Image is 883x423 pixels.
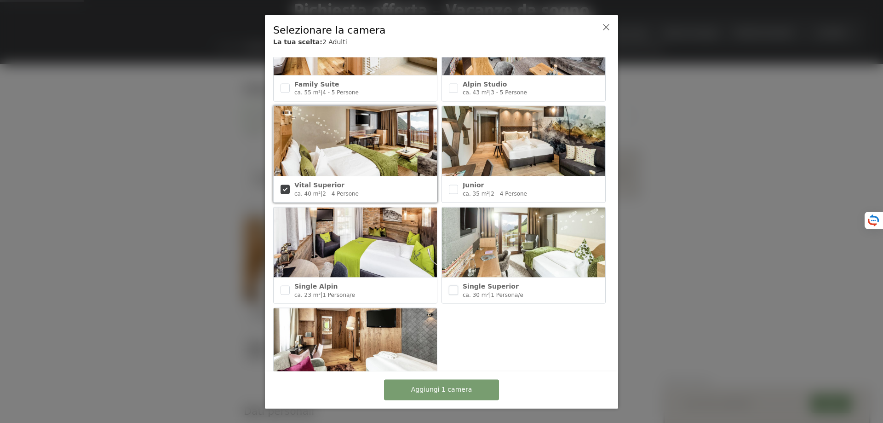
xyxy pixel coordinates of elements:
[294,181,344,189] span: Vital Superior
[463,181,484,189] span: Junior
[442,207,605,277] img: Single Superior
[491,291,523,298] span: 1 Persona/e
[489,190,491,197] span: |
[489,291,491,298] span: |
[384,379,499,400] button: Aggiungi 1 camera
[411,385,472,394] span: Aggiungi 1 camera
[294,190,321,197] span: ca. 40 m²
[463,89,489,96] span: ca. 43 m²
[321,291,322,298] span: |
[273,23,581,37] div: Selezionare la camera
[322,89,359,96] span: 4 - 5 Persone
[294,89,321,96] span: ca. 55 m²
[273,38,322,46] b: La tua scelta:
[463,291,489,298] span: ca. 30 m²
[463,282,519,290] span: Single Superior
[294,282,338,290] span: Single Alpin
[274,308,437,378] img: Single Relax
[489,89,491,96] span: |
[463,190,489,197] span: ca. 35 m²
[321,89,322,96] span: |
[322,291,355,298] span: 1 Persona/e
[463,80,507,87] span: Alpin Studio
[442,106,605,176] img: Junior
[294,80,339,87] span: Family Suite
[294,291,321,298] span: ca. 23 m²
[491,190,527,197] span: 2 - 4 Persone
[322,38,347,46] span: 2 Adulti
[321,190,322,197] span: |
[274,106,437,176] img: Vital Superior
[491,89,527,96] span: 3 - 5 Persone
[274,207,437,277] img: Single Alpin
[322,190,359,197] span: 2 - 4 Persone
